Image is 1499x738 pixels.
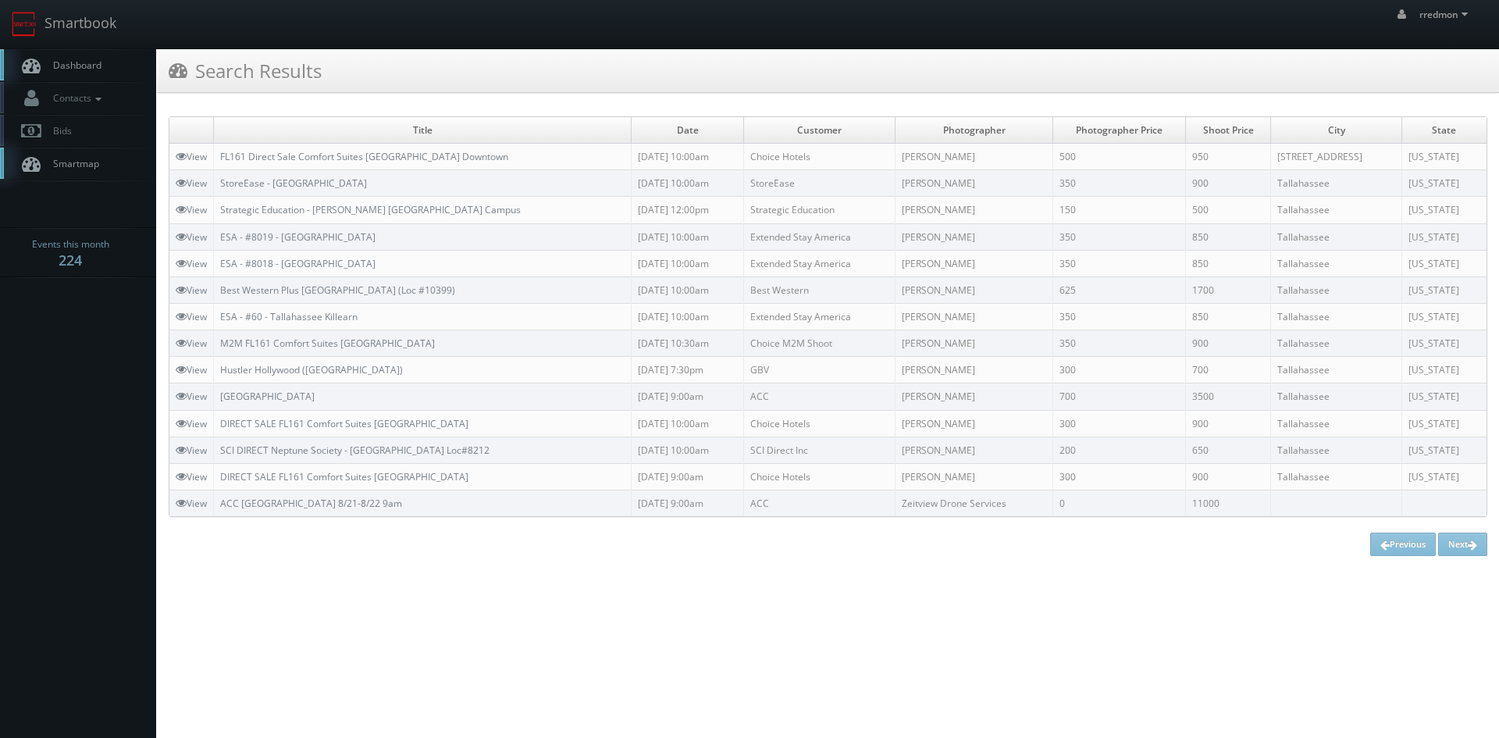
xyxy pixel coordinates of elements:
td: SCI Direct Inc [744,437,895,463]
td: Choice M2M Shoot [744,330,895,357]
td: [US_STATE] [1401,144,1487,170]
td: [PERSON_NAME] [895,223,1052,250]
td: [DATE] 10:00am [632,170,744,197]
td: Tallahassee [1271,383,1402,410]
td: Tallahassee [1271,357,1402,383]
td: [PERSON_NAME] [895,303,1052,330]
td: [PERSON_NAME] [895,463,1052,490]
a: Strategic Education - [PERSON_NAME] [GEOGRAPHIC_DATA] Campus [220,203,521,216]
td: State [1401,117,1487,144]
td: Extended Stay America [744,223,895,250]
a: ESA - #60 - Tallahassee Killearn [220,310,358,323]
td: Photographer [895,117,1052,144]
a: ESA - #8018 - [GEOGRAPHIC_DATA] [220,257,376,270]
a: View [176,444,207,457]
a: View [176,230,207,244]
td: Choice Hotels [744,410,895,437]
td: [DATE] 10:00am [632,437,744,463]
td: ACC [744,490,895,516]
td: [STREET_ADDRESS] [1271,144,1402,170]
td: 350 [1052,223,1185,250]
td: [PERSON_NAME] [895,330,1052,357]
a: ACC [GEOGRAPHIC_DATA] 8/21-8/22 9am [220,497,402,510]
td: Tallahassee [1271,250,1402,276]
td: [US_STATE] [1401,357,1487,383]
td: Strategic Education [744,197,895,223]
td: 900 [1185,463,1270,490]
td: 3500 [1185,383,1270,410]
td: 350 [1052,250,1185,276]
span: Events this month [32,237,109,252]
td: [US_STATE] [1401,197,1487,223]
td: Tallahassee [1271,330,1402,357]
td: 900 [1185,330,1270,357]
td: 625 [1052,276,1185,303]
td: Zeitview Drone Services [895,490,1052,516]
td: [DATE] 7:30pm [632,357,744,383]
td: [US_STATE] [1401,410,1487,437]
td: 300 [1052,357,1185,383]
td: Tallahassee [1271,276,1402,303]
td: [DATE] 12:00pm [632,197,744,223]
a: Hustler Hollywood ([GEOGRAPHIC_DATA]) [220,363,403,376]
td: 850 [1185,250,1270,276]
td: City [1271,117,1402,144]
span: Dashboard [45,59,101,72]
td: Date [632,117,744,144]
td: 300 [1052,463,1185,490]
td: Extended Stay America [744,303,895,330]
a: FL161 Direct Sale Comfort Suites [GEOGRAPHIC_DATA] Downtown [220,150,508,163]
td: [US_STATE] [1401,383,1487,410]
td: [DATE] 10:00am [632,223,744,250]
a: View [176,150,207,163]
td: Tallahassee [1271,197,1402,223]
td: ACC [744,383,895,410]
td: [PERSON_NAME] [895,383,1052,410]
h3: Search Results [169,57,322,84]
a: SCI DIRECT Neptune Society - [GEOGRAPHIC_DATA] Loc#8212 [220,444,490,457]
td: 350 [1052,330,1185,357]
td: Tallahassee [1271,410,1402,437]
td: [PERSON_NAME] [895,144,1052,170]
td: 700 [1052,383,1185,410]
span: Smartmap [45,157,99,170]
a: View [176,337,207,350]
strong: 224 [59,251,82,269]
td: Tallahassee [1271,170,1402,197]
td: [US_STATE] [1401,463,1487,490]
td: 900 [1185,170,1270,197]
td: Title [214,117,632,144]
a: View [176,470,207,483]
td: 650 [1185,437,1270,463]
td: [US_STATE] [1401,170,1487,197]
a: View [176,417,207,430]
td: [DATE] 10:00am [632,410,744,437]
td: 500 [1052,144,1185,170]
td: Extended Stay America [744,250,895,276]
td: 900 [1185,410,1270,437]
td: [DATE] 9:00am [632,383,744,410]
td: [DATE] 9:00am [632,490,744,516]
span: Contacts [45,91,105,105]
td: [PERSON_NAME] [895,437,1052,463]
td: 500 [1185,197,1270,223]
td: Customer [744,117,895,144]
a: [GEOGRAPHIC_DATA] [220,390,315,403]
td: [PERSON_NAME] [895,170,1052,197]
td: 350 [1052,170,1185,197]
td: 1700 [1185,276,1270,303]
td: [DATE] 10:00am [632,276,744,303]
a: View [176,283,207,297]
td: Shoot Price [1185,117,1270,144]
td: 700 [1185,357,1270,383]
td: Best Western [744,276,895,303]
td: [DATE] 10:00am [632,144,744,170]
td: [US_STATE] [1401,276,1487,303]
a: View [176,176,207,190]
a: View [176,310,207,323]
img: smartbook-logo.png [12,12,37,37]
td: 150 [1052,197,1185,223]
a: View [176,203,207,216]
td: [US_STATE] [1401,223,1487,250]
td: [US_STATE] [1401,250,1487,276]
